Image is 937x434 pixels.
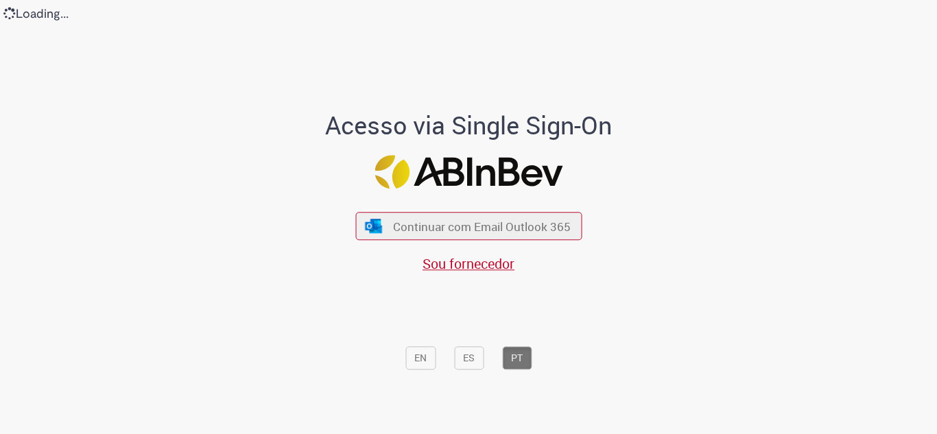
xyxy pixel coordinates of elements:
[405,347,436,370] button: EN
[278,112,659,139] h1: Acesso via Single Sign-On
[393,219,571,234] span: Continuar com Email Outlook 365
[423,255,514,274] a: Sou fornecedor
[502,347,532,370] button: PT
[375,156,562,189] img: Logo ABInBev
[355,212,582,240] button: ícone Azure/Microsoft 360 Continuar com Email Outlook 365
[364,219,383,233] img: ícone Azure/Microsoft 360
[454,347,484,370] button: ES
